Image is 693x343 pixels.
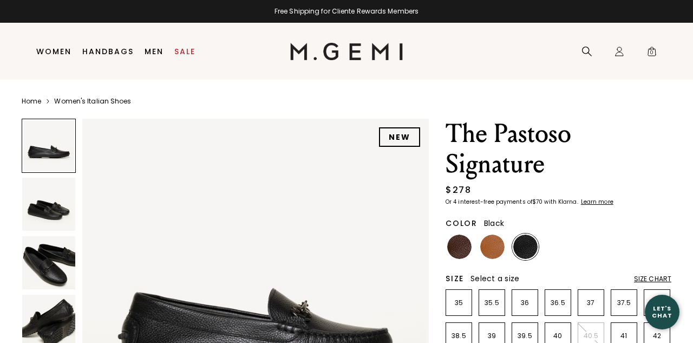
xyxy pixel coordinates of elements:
a: Handbags [82,47,134,56]
p: 36 [512,299,538,307]
p: 38 [644,299,670,307]
p: 37 [578,299,604,307]
a: Women's Italian Shoes [54,97,131,106]
p: 39 [479,332,505,340]
p: 40 [545,332,571,340]
klarna-placement-style-body: with Klarna [544,198,579,206]
a: Women [36,47,71,56]
h2: Color [446,219,478,228]
h1: The Pastoso Signature [446,119,671,179]
p: 36.5 [545,299,571,307]
div: $278 [446,184,471,197]
p: 35.5 [479,299,505,307]
img: The Pastoso Signature [22,236,75,289]
img: M.Gemi [290,43,403,60]
img: The Pastoso Signature [22,178,75,231]
a: Learn more [580,199,613,205]
p: 42 [644,332,670,340]
klarna-placement-style-amount: $70 [532,198,542,206]
span: 0 [646,48,657,59]
div: NEW [379,127,420,147]
img: Chocolate [447,235,472,259]
span: Black [484,218,504,229]
img: Black [513,235,538,259]
div: Let's Chat [645,305,679,319]
p: 35 [446,299,472,307]
klarna-placement-style-body: Or 4 interest-free payments of [446,198,532,206]
p: 37.5 [611,299,637,307]
p: 41 [611,332,637,340]
p: 40.5 [578,332,604,340]
p: 39.5 [512,332,538,340]
h2: Size [446,274,464,283]
p: 38.5 [446,332,472,340]
span: Select a size [470,273,519,284]
a: Sale [174,47,195,56]
klarna-placement-style-cta: Learn more [581,198,613,206]
a: Men [145,47,164,56]
div: Size Chart [634,275,671,283]
img: Tan [480,235,505,259]
a: Home [22,97,41,106]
